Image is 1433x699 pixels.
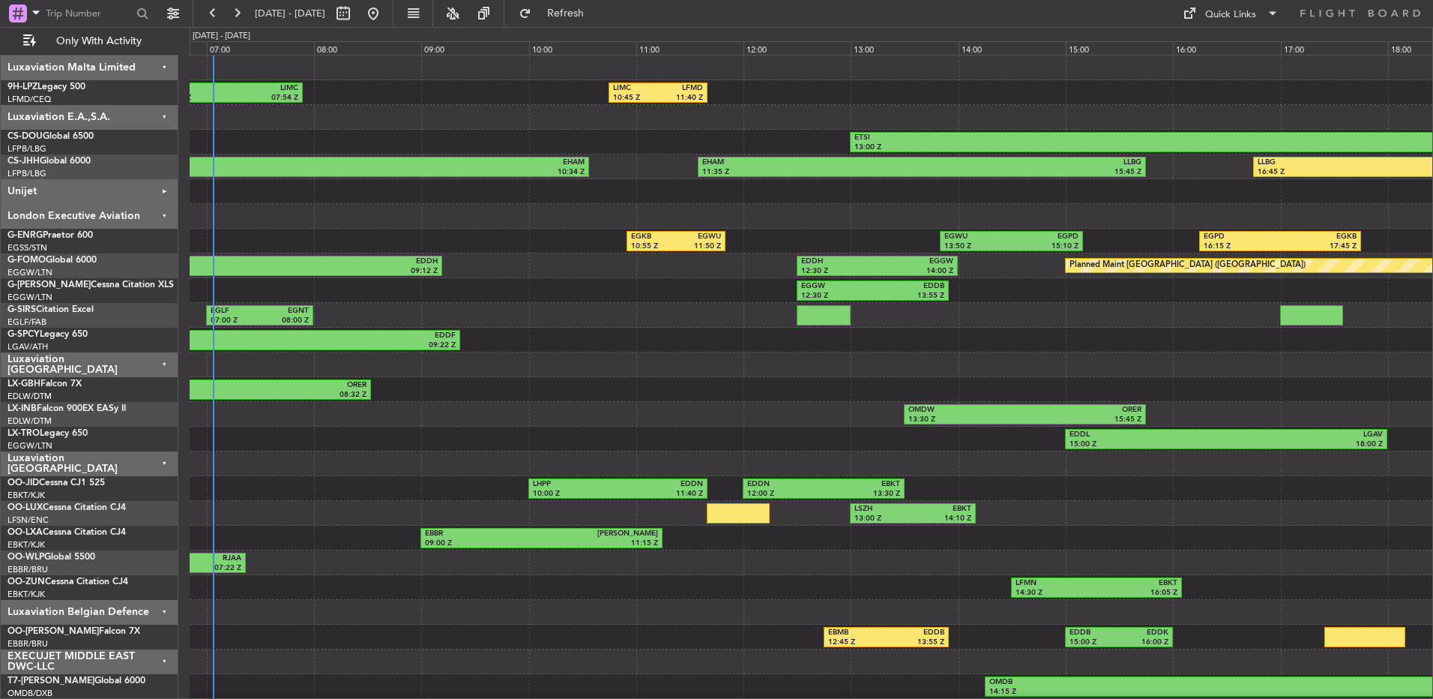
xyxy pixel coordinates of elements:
span: G-SIRS [7,305,36,314]
div: 13:30 Z [908,415,1025,425]
div: [DATE] - [DATE] [193,30,250,43]
div: 14:00 Z [878,266,954,277]
a: G-FOMOGlobal 6000 [7,256,97,265]
div: 11:40 Z [658,93,703,103]
a: G-SIRSCitation Excel [7,305,94,314]
div: EBMB [828,628,887,638]
a: EGGW/LTN [7,440,52,451]
div: 15:00 Z [1070,439,1226,450]
div: EDDN [747,479,824,490]
div: 17:00 [1281,41,1388,55]
a: EDLW/DTM [7,391,52,402]
div: 09:00 [421,41,528,55]
div: 12:00 Z [747,489,824,499]
a: OO-ZUNCessna Citation CJ4 [7,577,128,586]
div: 13:00 Z [854,514,913,524]
a: EBBR/BRU [7,638,48,649]
div: 08:00 Z [260,316,310,326]
a: EGGW/LTN [7,292,52,303]
div: 08:32 Z [250,390,366,400]
div: EBKT [824,479,900,490]
a: 9H-LPZLegacy 500 [7,82,85,91]
div: EHAM [57,157,585,168]
span: Refresh [534,8,597,19]
div: 08:00 [314,41,421,55]
div: ETSI [854,133,1190,143]
div: EGKB [1280,232,1357,242]
div: OMAD [133,380,250,391]
div: 13:55 Z [886,637,944,648]
div: EDDB [886,628,944,638]
div: OMDW [908,405,1025,415]
a: G-SPCYLegacy 650 [7,330,88,339]
div: EBKT [1096,578,1177,589]
div: 16:00 Z [1119,637,1168,648]
a: LGAV/ATH [7,341,48,352]
div: 07:00 [207,41,314,55]
div: 10:00 Z [533,489,618,499]
span: T7-[PERSON_NAME] [7,676,94,685]
span: 9H-LPZ [7,82,37,91]
div: LIMC [613,83,658,94]
div: EGPD [1204,232,1280,242]
div: 15:45 Z [1025,415,1141,425]
div: 10:45 Z [613,93,658,103]
a: EGGW/LTN [7,267,52,278]
div: EGPD [1012,232,1079,242]
div: 14:30 Z [1016,588,1096,598]
div: EGLF [211,306,260,316]
div: 14:00 [959,41,1066,55]
div: EHAM [702,157,922,168]
div: LFPT [164,83,232,94]
div: EDDB [1070,628,1119,638]
a: LX-INBFalcon 900EX EASy II [7,404,126,413]
a: OO-[PERSON_NAME]Falcon 7X [7,627,140,636]
div: 06:34 Z [164,93,232,103]
span: LX-INB [7,404,37,413]
div: 06:12 Z [124,340,290,351]
a: LFPB/LBG [7,168,46,179]
div: 13:00 [851,41,958,55]
div: LSZH [854,504,913,514]
a: EGLF/FAB [7,316,46,328]
div: EGGW [801,281,873,292]
div: EDDF [290,331,456,341]
a: OO-JIDCessna CJ1 525 [7,478,105,487]
div: EGWU [944,232,1012,242]
span: G-SPCY [7,330,40,339]
a: LFPB/LBG [7,143,46,154]
div: LLBG [922,157,1141,168]
div: [PERSON_NAME] [542,529,658,539]
a: OO-LUXCessna Citation CJ4 [7,503,126,512]
div: 10:00 [529,41,636,55]
button: Refresh [512,1,602,25]
div: LGMK [124,331,290,341]
div: EDDH [71,256,438,267]
input: Trip Number [46,2,132,25]
a: G-[PERSON_NAME]Cessna Citation XLS [7,280,174,289]
a: OO-LXACessna Citation CJ4 [7,528,126,537]
a: LX-GBHFalcon 7X [7,379,82,388]
div: EDDK [1119,628,1168,638]
div: 11:35 Z [702,167,922,178]
div: OMDB [989,677,1280,688]
div: 12:00 [743,41,851,55]
span: CS-JHH [7,157,40,166]
div: 12:30 Z [801,291,873,301]
div: 16:15 Z [1204,241,1280,252]
div: 11:40 Z [618,489,703,499]
div: 15:00 [1066,41,1173,55]
a: CS-DOUGlobal 6500 [7,132,94,141]
div: 13:50 Z [944,241,1012,252]
a: OO-WLPGlobal 5500 [7,553,95,562]
div: EBKT [913,504,971,514]
span: OO-WLP [7,553,44,562]
div: 12:30 Z [801,266,878,277]
div: EGKB [631,232,676,242]
a: EDLW/DTM [7,415,52,427]
a: LX-TROLegacy 650 [7,429,88,438]
span: OO-ZUN [7,577,45,586]
a: T7-[PERSON_NAME]Global 6000 [7,676,145,685]
span: OO-LUX [7,503,43,512]
div: 16:00 [1173,41,1280,55]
